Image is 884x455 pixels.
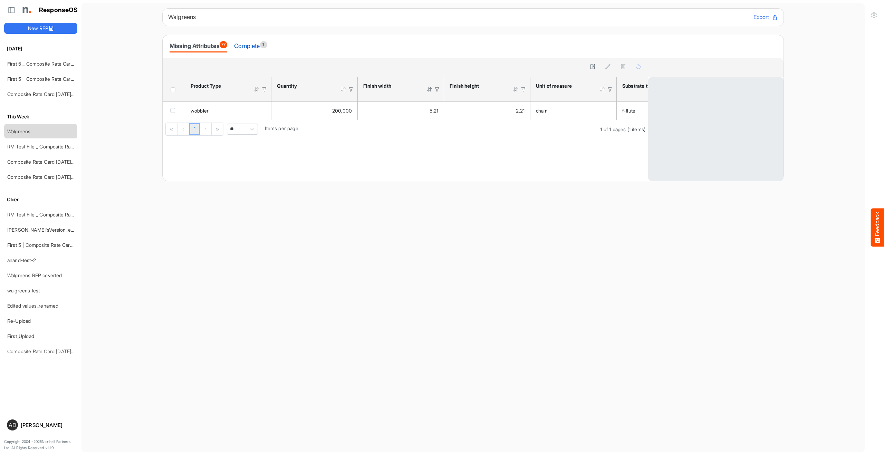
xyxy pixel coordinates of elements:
[220,41,227,48] span: 77
[627,126,645,132] span: (1 items)
[7,212,130,217] a: RM Test File _ Composite Rate Card [DATE]-test-edited
[7,159,89,165] a: Composite Rate Card [DATE]_smaller
[516,108,525,114] span: 2.21
[265,125,298,131] span: Items per page
[536,108,548,114] span: chain
[271,102,358,120] td: 200000 is template cell Column Header httpsnorthellcomontologiesmapping-rulesorderhasquantity
[19,3,33,17] img: Northell
[7,174,89,180] a: Composite Rate Card [DATE]_smaller
[4,23,77,34] button: New RFP
[434,86,440,93] div: Filter Icon
[450,83,504,89] div: Finish height
[4,196,77,203] h6: Older
[191,108,209,114] span: wobbler
[7,61,90,67] a: First 5 _ Composite Rate Card [DATE]
[536,83,590,89] div: Unit of measure
[200,123,212,135] div: Go to next page
[7,303,58,309] a: Edited values_renamed
[622,83,676,89] div: Substrate type
[163,120,648,139] div: Pager Container
[177,123,189,135] div: Go to previous page
[7,128,30,134] a: Walgreens
[7,333,34,339] a: First_Upload
[185,102,271,120] td: wobbler is template cell Column Header product-type
[260,41,267,48] span: 1
[4,439,77,451] p: Copyright 2004 - 2025 Northell Partners Ltd. All Rights Reserved. v 1.1.0
[7,144,104,149] a: RM Test File _ Composite Rate Card [DATE]
[607,86,613,93] div: Filter Icon
[753,13,778,22] button: Export
[4,45,77,52] h6: [DATE]
[189,123,200,136] a: Page 1 of 1 Pages
[348,86,354,93] div: Filter Icon
[7,227,137,233] a: [PERSON_NAME]'sVersion_e2e-test-file_20250604_111803
[7,242,89,248] a: First 5 | Composite Rate Card [DATE]
[227,124,258,135] span: Pagerdropdown
[4,113,77,120] h6: This Week
[358,102,444,120] td: 5.2108 is template cell Column Header httpsnorthellcomontologiesmapping-rulesmeasurementhasfinish...
[163,77,185,101] th: Header checkbox
[7,257,36,263] a: anand-test-2
[166,123,177,135] div: Go to first page
[622,108,635,114] span: f-flute
[39,7,78,14] h1: ResponseOS
[261,86,268,93] div: Filter Icon
[7,91,101,97] a: Composite Rate Card [DATE] mapping test
[7,272,62,278] a: Walgreens RFP coverted
[332,108,352,114] span: 200,000
[363,83,417,89] div: Finish width
[648,77,784,181] div: Loading costs
[530,102,617,120] td: chain is template cell Column Header httpsnorthellcomontologiesmapping-rulesmeasurementhasunitofm...
[191,83,245,89] div: Product Type
[430,108,438,114] span: 5.21
[163,102,185,120] td: checkbox
[234,41,267,51] div: Complete
[600,126,626,132] span: 1 of 1 pages
[9,422,16,428] span: AD
[170,41,227,51] div: Missing Attributes
[871,209,884,247] button: Feedback
[212,123,223,135] div: Go to last page
[617,102,703,120] td: f-flute is template cell Column Header httpsnorthellcomontologiesmapping-rulesmaterialhassubstrat...
[7,348,89,354] a: Composite Rate Card [DATE]_smaller
[7,288,40,293] a: walgreens test
[168,14,748,20] h6: Walgreens
[7,318,31,324] a: Re-Upload
[21,423,75,428] div: [PERSON_NAME]
[444,102,530,120] td: 2.2084 is template cell Column Header httpsnorthellcomontologiesmapping-rulesmeasurementhasfinish...
[520,86,527,93] div: Filter Icon
[7,76,90,82] a: First 5 _ Composite Rate Card [DATE]
[277,83,331,89] div: Quantity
